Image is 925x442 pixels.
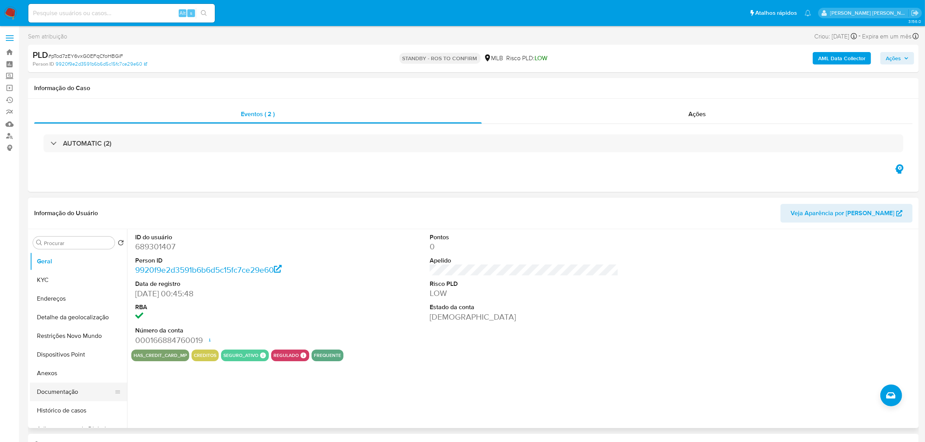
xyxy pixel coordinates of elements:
span: Sem atribuição [28,32,67,41]
span: # pTod7zEY6vxG0EFqCfoHBGiF [48,52,123,60]
span: Veja Aparência por [PERSON_NAME] [791,204,894,223]
button: KYC [30,271,127,289]
span: Atalhos rápidos [755,9,797,17]
button: Documentação [30,383,121,401]
button: Geral [30,252,127,271]
dt: Pontos [430,233,618,242]
b: PLD [33,49,48,61]
button: Detalhe da geolocalização [30,308,127,327]
dt: Apelido [430,256,618,265]
span: LOW [535,54,548,63]
dd: [DATE] 00:45:48 [135,288,324,299]
dd: 000166884760019 [135,335,324,346]
h1: Informação do Caso [34,84,913,92]
a: 9920f9e2d3591b6b6d5c15fc7ce29e60 [135,264,282,275]
button: Adiantamentos de Dinheiro [30,420,127,439]
button: Restrições Novo Mundo [30,327,127,345]
span: Risco PLD: [507,54,548,63]
dt: ID do usuário [135,233,324,242]
p: STANDBY - ROS TO CONFIRM [399,53,481,64]
p: emerson.gomes@mercadopago.com.br [830,9,909,17]
dt: Estado da conta [430,303,618,311]
button: Endereços [30,289,127,308]
button: Anexos [30,364,127,383]
button: has_credit_card_mp [134,354,187,357]
button: Retornar ao pedido padrão [118,240,124,248]
span: Ações [886,52,901,64]
input: Pesquise usuários ou casos... [28,8,215,18]
dt: Data de registro [135,280,324,288]
button: regulado [273,354,299,357]
div: MLB [484,54,503,63]
button: Procurar [36,240,42,246]
span: Alt [179,9,186,17]
dd: [DEMOGRAPHIC_DATA] [430,311,618,322]
dt: Número da conta [135,326,324,335]
dt: Person ID [135,256,324,265]
span: Eventos ( 2 ) [241,110,275,118]
a: 9920f9e2d3591b6b6d5c15fc7ce29e60 [56,61,147,68]
button: frequente [314,354,341,357]
button: Histórico de casos [30,401,127,420]
dd: LOW [430,288,618,299]
dt: RBA [135,303,324,311]
button: AML Data Collector [813,52,871,64]
span: s [190,9,192,17]
h1: Informação do Usuário [34,209,98,217]
dd: 689301407 [135,241,324,252]
button: seguro_ativo [223,354,258,357]
button: search-icon [196,8,212,19]
button: Dispositivos Point [30,345,127,364]
b: AML Data Collector [818,52,866,64]
span: Expira em um mês [862,32,911,41]
span: Ações [688,110,706,118]
input: Procurar [44,240,111,247]
dt: Risco PLD [430,280,618,288]
a: Sair [911,9,919,17]
h3: AUTOMATIC (2) [63,139,111,148]
dd: 0 [430,241,618,252]
button: Veja Aparência por [PERSON_NAME] [780,204,913,223]
div: Criou: [DATE] [814,31,857,42]
b: Person ID [33,61,54,68]
button: creditos [194,354,216,357]
a: Notificações [805,10,811,16]
button: Ações [880,52,914,64]
span: - [859,31,861,42]
div: AUTOMATIC (2) [44,134,903,152]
